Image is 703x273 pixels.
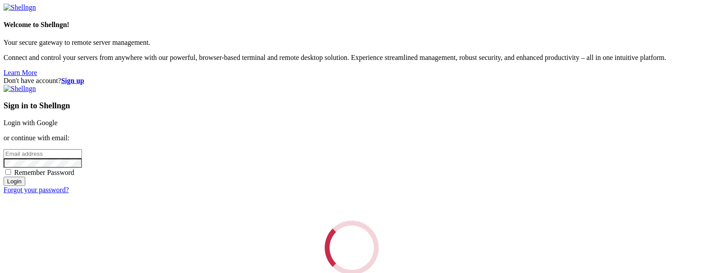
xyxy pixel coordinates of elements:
input: Email address [4,149,82,158]
span: Remember Password [14,169,74,176]
img: Shellngn [4,4,36,12]
img: Shellngn [4,85,36,93]
a: Login with Google [4,119,58,127]
div: Don't have account? [4,77,699,85]
a: Learn More [4,69,37,76]
input: Remember Password [5,169,11,175]
p: or continue with email: [4,134,699,142]
p: Your secure gateway to remote server management. [4,39,699,47]
h4: Welcome to Shellngn! [4,21,699,29]
a: Forgot your password? [4,186,69,194]
h3: Sign in to Shellngn [4,101,699,111]
input: Login [4,177,25,186]
p: Connect and control your servers from anywhere with our powerful, browser-based terminal and remo... [4,54,699,62]
a: Sign up [61,77,84,84]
